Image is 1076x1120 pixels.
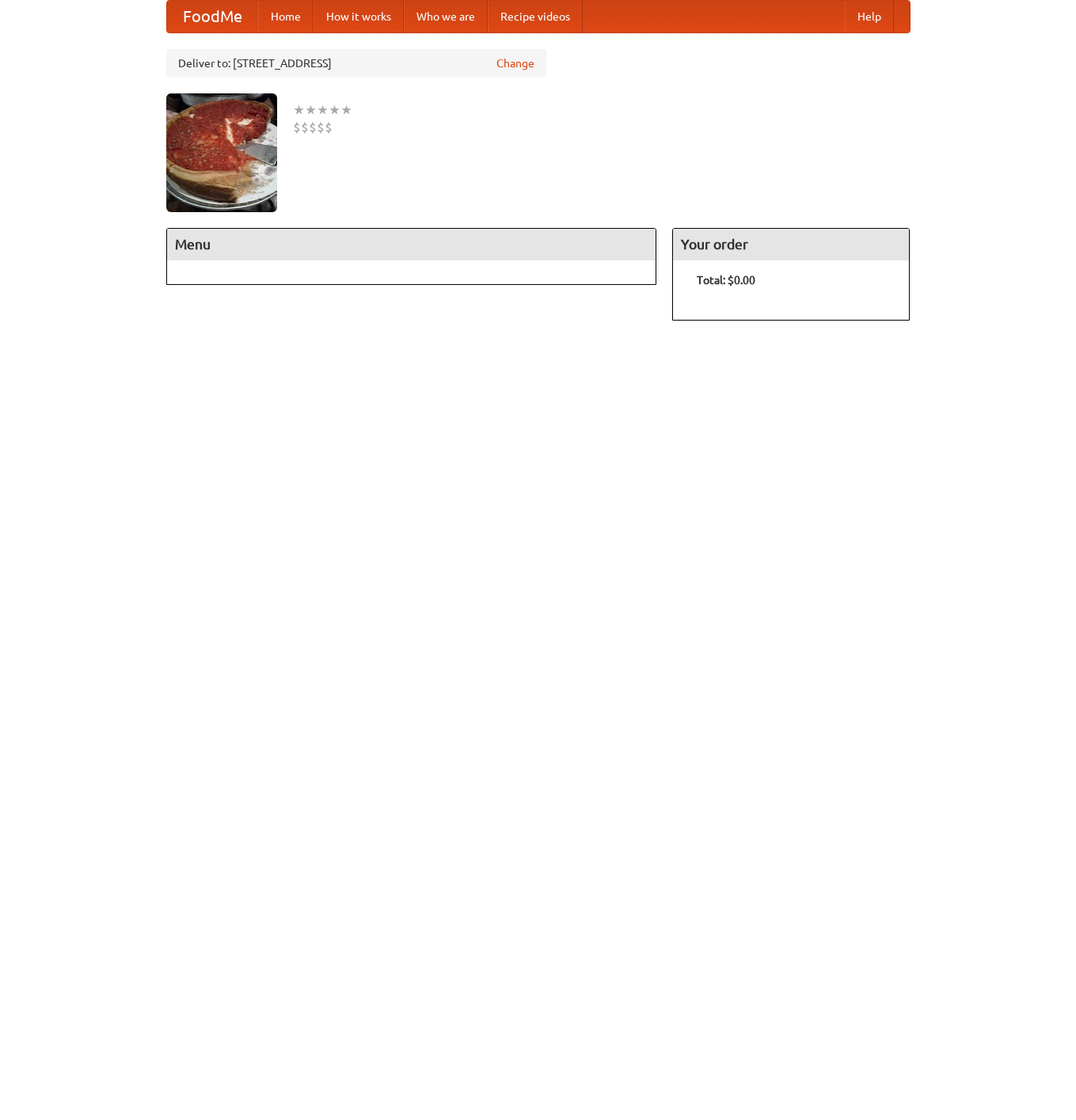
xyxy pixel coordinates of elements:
li: ★ [340,101,352,119]
h4: Menu [167,229,656,260]
h4: Your order [673,229,909,260]
li: ★ [329,101,340,119]
div: Deliver to: [STREET_ADDRESS] [166,49,546,78]
a: FoodMe [167,1,258,32]
li: ★ [317,101,329,119]
a: Recipe videos [488,1,583,32]
li: ★ [293,101,305,119]
a: Help [845,1,894,32]
li: ★ [305,101,317,119]
b: Total: $0.00 [697,274,755,287]
a: Home [258,1,314,32]
li: $ [317,119,325,136]
li: $ [325,119,333,136]
li: $ [301,119,309,136]
img: angular.jpg [166,93,277,212]
li: $ [293,119,301,136]
li: $ [309,119,317,136]
a: Who we are [404,1,488,32]
a: Change [496,55,534,71]
a: How it works [314,1,404,32]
